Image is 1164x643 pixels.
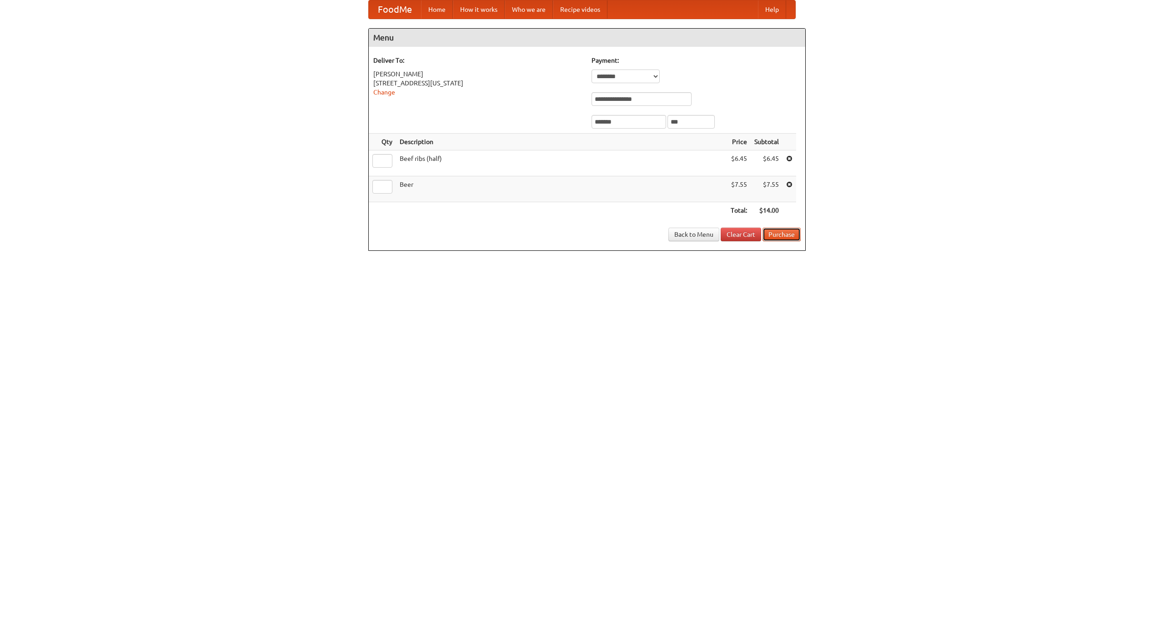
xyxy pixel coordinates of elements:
[373,56,582,65] h5: Deliver To:
[369,134,396,150] th: Qty
[727,176,751,202] td: $7.55
[592,56,801,65] h5: Payment:
[553,0,607,19] a: Recipe videos
[396,176,727,202] td: Beer
[727,202,751,219] th: Total:
[668,228,719,241] a: Back to Menu
[505,0,553,19] a: Who we are
[373,79,582,88] div: [STREET_ADDRESS][US_STATE]
[369,0,421,19] a: FoodMe
[751,202,783,219] th: $14.00
[751,150,783,176] td: $6.45
[373,89,395,96] a: Change
[369,29,805,47] h4: Menu
[721,228,761,241] a: Clear Cart
[396,150,727,176] td: Beef ribs (half)
[421,0,453,19] a: Home
[751,176,783,202] td: $7.55
[758,0,786,19] a: Help
[727,150,751,176] td: $6.45
[373,70,582,79] div: [PERSON_NAME]
[751,134,783,150] th: Subtotal
[763,228,801,241] button: Purchase
[396,134,727,150] th: Description
[453,0,505,19] a: How it works
[727,134,751,150] th: Price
